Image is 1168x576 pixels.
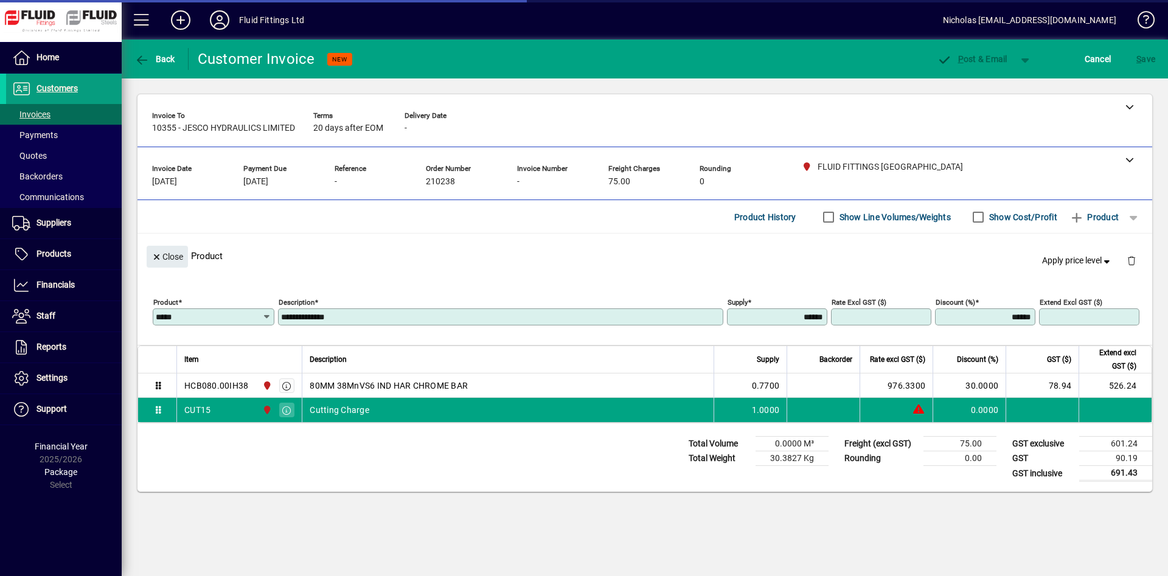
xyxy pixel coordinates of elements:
button: Save [1133,48,1158,70]
span: Item [184,353,199,366]
mat-label: Rate excl GST ($) [832,298,886,307]
span: Backorders [12,172,63,181]
span: 0.7700 [752,380,780,392]
app-page-header-button: Delete [1117,255,1146,266]
a: Invoices [6,104,122,125]
span: Communications [12,192,84,202]
mat-label: Supply [728,298,748,307]
span: Financials [36,280,75,290]
span: Products [36,249,71,259]
span: Invoices [12,109,50,119]
span: ave [1136,49,1155,69]
span: - [517,177,520,187]
span: [DATE] [152,177,177,187]
td: 78.94 [1006,373,1079,398]
span: 10355 - JESCO HYDRAULICS LIMITED [152,123,295,133]
div: Nicholas [EMAIL_ADDRESS][DOMAIN_NAME] [943,10,1116,30]
td: 0.00 [923,451,996,466]
span: Package [44,467,77,477]
span: GST ($) [1047,353,1071,366]
div: Fluid Fittings Ltd [239,10,304,30]
span: Customers [36,83,78,93]
mat-label: Extend excl GST ($) [1040,298,1102,307]
app-page-header-button: Close [144,251,191,262]
div: Product [137,234,1152,278]
td: GST inclusive [1006,466,1079,481]
td: 30.3827 Kg [756,451,829,466]
span: P [958,54,964,64]
button: Product [1063,206,1125,228]
span: Cancel [1085,49,1111,69]
td: 526.24 [1079,373,1152,398]
span: Apply price level [1042,254,1113,267]
span: 0 [700,177,704,187]
span: Product History [734,207,796,227]
a: Backorders [6,166,122,187]
button: Profile [200,9,239,31]
a: Home [6,43,122,73]
a: Products [6,239,122,269]
span: 75.00 [608,177,630,187]
span: FLUID FITTINGS CHRISTCHURCH [259,379,273,392]
td: 90.19 [1079,451,1152,466]
div: 976.3300 [867,380,925,392]
span: FLUID FITTINGS CHRISTCHURCH [259,403,273,417]
a: Support [6,394,122,425]
td: Freight (excl GST) [838,437,923,451]
td: 691.43 [1079,466,1152,481]
div: CUT15 [184,404,210,416]
td: GST exclusive [1006,437,1079,451]
label: Show Line Volumes/Weights [837,211,951,223]
span: Payments [12,130,58,140]
td: 0.0000 [933,398,1006,422]
span: Product [1069,207,1119,227]
span: - [405,123,407,133]
span: Supply [757,353,779,366]
button: Delete [1117,246,1146,275]
span: Close [151,247,183,267]
span: 210238 [426,177,455,187]
span: ost & Email [937,54,1007,64]
a: Financials [6,270,122,300]
a: Suppliers [6,208,122,238]
div: Customer Invoice [198,49,315,69]
span: Back [134,54,175,64]
button: Back [131,48,178,70]
td: 75.00 [923,437,996,451]
div: HCB080.00IH38 [184,380,248,392]
a: Communications [6,187,122,207]
span: Description [310,353,347,366]
span: Staff [36,311,55,321]
span: Backorder [819,353,852,366]
mat-label: Product [153,298,178,307]
label: Show Cost/Profit [987,211,1057,223]
a: Knowledge Base [1128,2,1153,42]
a: Staff [6,301,122,331]
a: Payments [6,125,122,145]
button: Post & Email [931,48,1013,70]
mat-label: Discount (%) [936,298,975,307]
a: Settings [6,363,122,394]
td: Rounding [838,451,923,466]
span: Cutting Charge [310,404,369,416]
td: GST [1006,451,1079,466]
a: Reports [6,332,122,363]
button: Add [161,9,200,31]
td: Total Volume [683,437,756,451]
span: 80MM 38MnVS6 IND HAR CHROME BAR [310,380,468,392]
span: [DATE] [243,177,268,187]
span: Suppliers [36,218,71,227]
button: Close [147,246,188,268]
td: 601.24 [1079,437,1152,451]
span: Discount (%) [957,353,998,366]
span: Extend excl GST ($) [1086,346,1136,373]
app-page-header-button: Back [122,48,189,70]
span: Home [36,52,59,62]
td: 30.0000 [933,373,1006,398]
span: Quotes [12,151,47,161]
button: Product History [729,206,801,228]
span: Support [36,404,67,414]
span: Rate excl GST ($) [870,353,925,366]
span: 1.0000 [752,404,780,416]
mat-label: Description [279,298,315,307]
